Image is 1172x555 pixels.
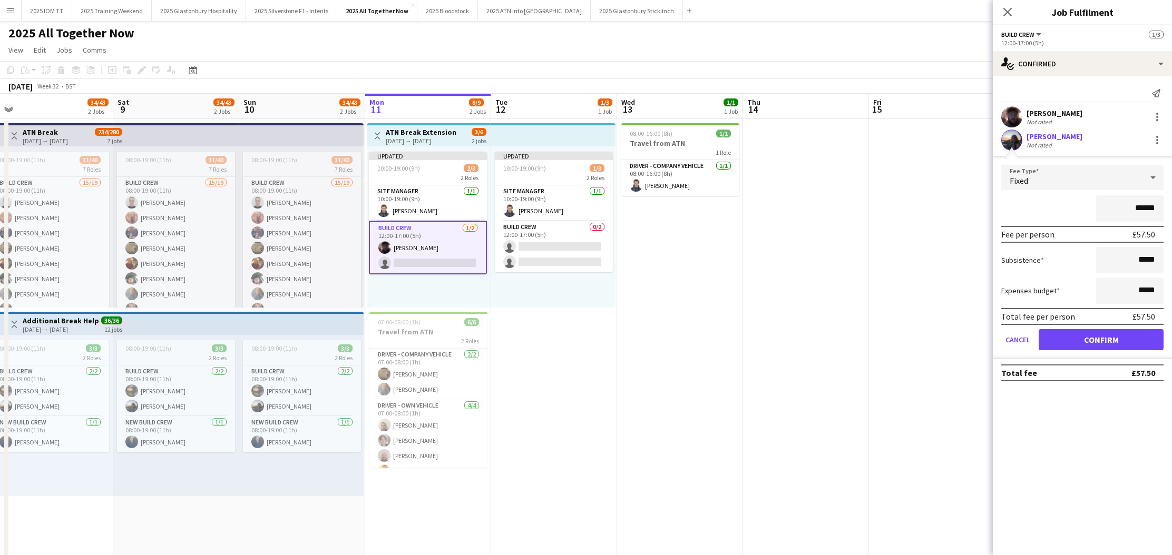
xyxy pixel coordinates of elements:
span: 7 Roles [335,165,353,173]
button: 2025 Silverstone F1 - Intents [246,1,337,21]
div: Total fee per person [1001,311,1075,322]
app-card-role: Driver - company vehicle1/108:00-16:00 (8h)[PERSON_NAME] [621,160,739,196]
div: [PERSON_NAME] [1027,108,1082,118]
span: 7 Roles [209,165,227,173]
span: 36/36 [101,316,122,324]
span: 2 Roles [209,354,227,362]
span: Jobs [56,45,72,55]
div: £57.50 [1132,311,1155,322]
span: 6/6 [464,318,479,326]
h3: Additional Break Help [23,316,99,325]
span: 10:00-19:00 (9h) [377,164,420,172]
span: 1 Role [716,148,731,156]
button: 2025 IOM TT [22,1,72,21]
button: Cancel [1001,329,1034,350]
h3: ATN Break Extension [386,127,456,137]
label: Subsistence [1001,255,1044,265]
span: 2 Roles [335,354,353,362]
span: 31/40 [331,156,353,164]
span: 3/3 [338,344,353,352]
h1: 2025 All Together Now [8,25,134,41]
app-card-role: Build Crew2/208:00-19:00 (11h)[PERSON_NAME][PERSON_NAME] [243,365,361,417]
div: 2 Jobs [470,107,486,115]
span: 2/3 [464,164,478,172]
div: [PERSON_NAME] [1027,132,1082,141]
button: 2025 All Together Now [337,1,417,21]
div: Updated10:00-19:00 (9h)1/32 RolesSite Manager1/110:00-19:00 (9h)[PERSON_NAME]Build Crew0/212:00-1... [495,152,613,272]
span: 1/3 [590,164,604,172]
span: Wed [621,97,635,107]
span: 34/43 [87,98,109,106]
app-card-role: Build Crew0/212:00-17:00 (5h) [495,221,613,272]
div: Confirmed [993,51,1172,76]
span: 10 [242,103,256,115]
span: 234/280 [95,128,122,136]
button: Confirm [1039,329,1164,350]
a: Comms [79,43,111,57]
div: Fee per person [1001,229,1054,240]
span: 07:00-08:00 (1h) [378,318,421,326]
button: 2025 Glastonbury Hospitality [152,1,246,21]
span: 2 Roles [587,174,604,182]
div: £57.50 [1131,368,1155,378]
span: 08:00-19:00 (11h) [125,156,171,164]
app-card-role: Build Crew2/208:00-19:00 (11h)[PERSON_NAME][PERSON_NAME] [117,365,235,417]
span: 10:00-19:00 (9h) [503,164,546,172]
button: 2025 Training Weekend [72,1,152,21]
span: 14 [746,103,760,115]
h3: Job Fulfilment [993,5,1172,19]
span: Fri [873,97,882,107]
app-card-role: Driver - company vehicle2/207:00-08:00 (1h)[PERSON_NAME][PERSON_NAME] [369,349,487,400]
div: £57.50 [1132,229,1155,240]
app-job-card: 08:00-19:00 (11h)31/407 RolesBuild Crew15/1908:00-19:00 (11h)[PERSON_NAME][PERSON_NAME][PERSON_NA... [117,152,235,308]
span: View [8,45,23,55]
app-card-role: Driver - own vehicle4/407:00-08:00 (1h)[PERSON_NAME][PERSON_NAME][PERSON_NAME][PERSON_NAME] [369,400,487,481]
a: Jobs [52,43,76,57]
button: 2025 ATN into [GEOGRAPHIC_DATA] [478,1,591,21]
button: Build Crew [1001,31,1043,38]
span: Sat [118,97,129,107]
app-job-card: Updated10:00-19:00 (9h)2/32 RolesSite Manager1/110:00-19:00 (9h)[PERSON_NAME]Build Crew1/212:00-1... [369,152,487,274]
div: [DATE] → [DATE] [23,137,68,145]
div: [DATE] → [DATE] [386,137,456,145]
span: 31/40 [206,156,227,164]
app-job-card: 08:00-19:00 (11h)31/407 RolesBuild Crew15/1908:00-19:00 (11h)[PERSON_NAME][PERSON_NAME][PERSON_NA... [243,152,361,308]
span: Comms [83,45,106,55]
button: 2025 Glastonbury Sticklinch [591,1,683,21]
div: Updated [369,152,487,160]
span: 15 [872,103,882,115]
app-job-card: 08:00-16:00 (8h)1/1Travel from ATN1 RoleDriver - company vehicle1/108:00-16:00 (8h)[PERSON_NAME] [621,123,739,196]
div: 12 jobs [104,324,122,333]
span: 08:00-19:00 (11h) [251,344,297,352]
span: 8/9 [469,98,484,106]
div: [DATE] → [DATE] [23,325,99,333]
button: 2025 Bloodstock [417,1,478,21]
app-job-card: 08:00-19:00 (11h)3/32 RolesBuild Crew2/208:00-19:00 (11h)[PERSON_NAME][PERSON_NAME]New Build Crew... [243,340,361,452]
span: Sun [243,97,256,107]
app-card-role: Site Manager1/110:00-19:00 (9h)[PERSON_NAME] [495,185,613,221]
div: Not rated [1027,141,1054,149]
h3: Travel from ATN [369,327,487,336]
span: 1/3 [598,98,612,106]
span: 12 [494,103,507,115]
app-card-role: New Build Crew1/108:00-19:00 (11h)[PERSON_NAME] [117,417,235,452]
span: Week 32 [35,82,61,90]
div: Updated [495,152,613,160]
app-job-card: 07:00-08:00 (1h)6/6Travel from ATN2 RolesDriver - company vehicle2/207:00-08:00 (1h)[PERSON_NAME]... [369,312,487,468]
span: 11 [368,103,384,115]
div: Not rated [1027,118,1054,126]
span: 2 Roles [461,337,479,345]
div: 12:00-17:00 (5h) [1001,39,1164,47]
span: 1/1 [724,98,738,106]
span: 7 Roles [83,165,101,173]
div: 2 Jobs [88,107,108,115]
app-job-card: 08:00-19:00 (11h)3/32 RolesBuild Crew2/208:00-19:00 (11h)[PERSON_NAME][PERSON_NAME]New Build Crew... [117,340,235,452]
label: Expenses budget [1001,286,1060,295]
span: 2 Roles [83,354,101,362]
